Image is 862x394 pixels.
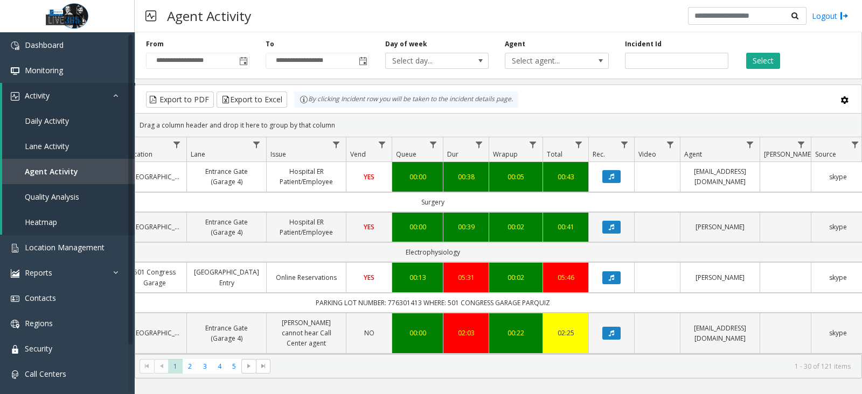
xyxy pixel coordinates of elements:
[273,217,339,237] a: Hospital ER Patient/Employee
[505,53,587,68] span: Select agent...
[743,137,757,152] a: Agent Filter Menu
[168,359,183,374] span: Page 1
[256,359,270,374] span: Go to the last page
[227,359,241,374] span: Page 5
[818,172,858,182] a: skype
[11,294,19,303] img: 'icon'
[840,10,849,22] img: logout
[135,116,861,135] div: Drag a column header and drop it here to group by that column
[198,359,212,374] span: Page 3
[245,362,253,370] span: Go to the next page
[818,222,858,232] a: skype
[129,328,180,338] a: [GEOGRAPHIC_DATA]
[2,159,135,184] a: Agent Activity
[126,150,152,159] span: Location
[129,267,180,287] a: 501 Congress Garage
[241,359,256,374] span: Go to the next page
[2,83,135,108] a: Activity
[496,172,536,182] a: 00:05
[547,150,562,159] span: Total
[550,328,582,338] a: 02:25
[385,39,427,49] label: Day of week
[399,172,436,182] a: 00:00
[11,320,19,328] img: 'icon'
[11,269,19,278] img: 'icon'
[687,323,753,343] a: [EMAIL_ADDRESS][DOMAIN_NAME]
[450,172,482,182] a: 00:38
[193,217,260,237] a: Entrance Gate (Garage 4)
[217,92,287,108] button: Export to Excel
[496,328,536,338] a: 00:22
[237,53,249,68] span: Toggle popup
[625,39,662,49] label: Incident Id
[493,150,518,159] span: Wrapup
[472,137,486,152] a: Dur Filter Menu
[450,222,482,232] a: 00:39
[183,359,197,374] span: Page 2
[357,53,369,68] span: Toggle popup
[193,267,260,287] a: [GEOGRAPHIC_DATA] Entry
[270,150,286,159] span: Issue
[496,222,536,232] div: 00:02
[617,137,632,152] a: Rec. Filter Menu
[818,272,858,283] a: skype
[396,150,416,159] span: Queue
[2,133,135,159] a: Lane Activity
[450,328,482,338] a: 02:03
[25,217,57,227] span: Heatmap
[815,150,836,159] span: Source
[687,166,753,187] a: [EMAIL_ADDRESS][DOMAIN_NAME]
[135,137,861,354] div: Data table
[212,359,227,374] span: Page 4
[687,222,753,232] a: [PERSON_NAME]
[812,10,849,22] a: Logout
[193,323,260,343] a: Entrance Gate (Garage 4)
[818,328,858,338] a: skype
[25,90,50,101] span: Activity
[399,222,436,232] div: 00:00
[550,172,582,182] a: 00:43
[399,272,436,283] a: 00:13
[25,318,53,328] span: Regions
[273,318,339,349] a: [PERSON_NAME] cannot hear Call Center agent
[25,369,66,379] span: Call Centers
[129,222,180,232] a: [GEOGRAPHIC_DATA]
[572,137,586,152] a: Total Filter Menu
[447,150,458,159] span: Dur
[593,150,605,159] span: Rec.
[353,172,385,182] a: YES
[170,137,184,152] a: Location Filter Menu
[496,272,536,283] div: 00:02
[266,39,274,49] label: To
[353,222,385,232] a: YES
[526,137,540,152] a: Wrapup Filter Menu
[25,242,105,252] span: Location Management
[146,92,214,108] button: Export to PDF
[129,172,180,182] a: [GEOGRAPHIC_DATA]
[259,362,268,370] span: Go to the last page
[399,328,436,338] a: 00:00
[25,268,52,278] span: Reports
[273,272,339,283] a: Online Reservations
[11,41,19,50] img: 'icon'
[11,345,19,354] img: 'icon'
[191,150,205,159] span: Lane
[25,293,56,303] span: Contacts
[505,39,525,49] label: Agent
[426,137,441,152] a: Queue Filter Menu
[638,150,656,159] span: Video
[25,65,63,75] span: Monitoring
[450,272,482,283] a: 05:31
[764,150,813,159] span: [PERSON_NAME]
[25,192,79,202] span: Quality Analysis
[273,166,339,187] a: Hospital ER Patient/Employee
[364,328,374,337] span: NO
[2,108,135,133] a: Daily Activity
[746,53,780,69] button: Select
